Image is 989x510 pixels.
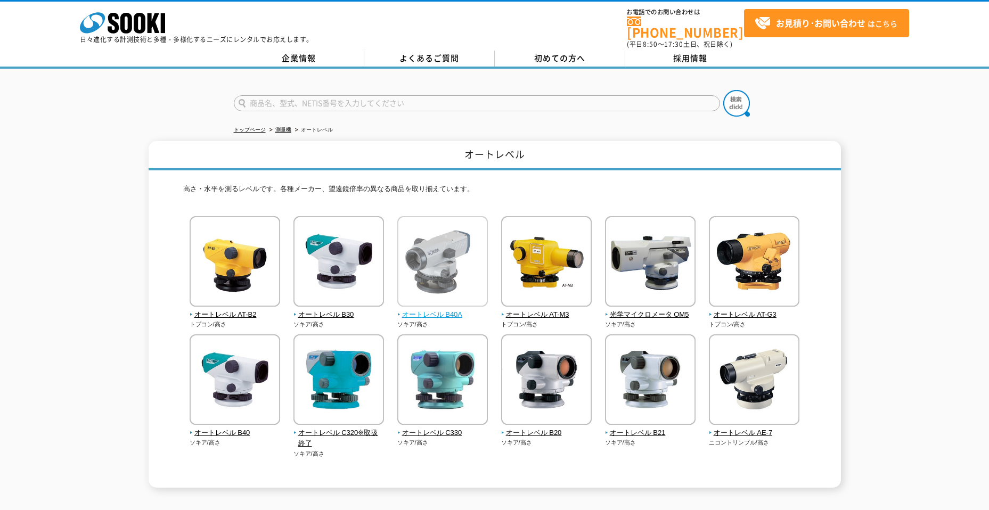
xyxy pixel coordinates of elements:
[293,309,385,320] span: オートレベル B30
[605,438,696,447] p: ソキア/高さ
[293,299,385,320] a: オートレベル B30
[627,17,744,38] a: [PHONE_NUMBER]
[397,309,488,320] span: オートレベル B40A
[723,90,750,117] img: btn_search.png
[293,417,385,449] a: オートレベル C320※取扱終了
[190,320,281,329] p: トプコン/高さ
[605,417,696,439] a: オートレベル B21
[627,9,744,15] span: お電話でのお問い合わせは
[190,309,281,320] span: オートレベル AT-B2
[397,299,488,320] a: オートレベル B40A
[364,51,495,67] a: よくあるご質問
[709,438,800,447] p: ニコントリンブル/高さ
[744,9,909,37] a: お見積り･お問い合わせはこちら
[643,39,658,49] span: 8:50
[275,127,291,133] a: 測量機
[495,51,625,67] a: 初めての方へ
[501,438,592,447] p: ソキア/高さ
[80,36,313,43] p: 日々進化する計測技術と多種・多様化するニーズにレンタルでお応えします。
[397,438,488,447] p: ソキア/高さ
[605,320,696,329] p: ソキア/高さ
[709,299,800,320] a: オートレベル AT-G3
[234,51,364,67] a: 企業情報
[605,334,696,427] img: オートレベル B21
[501,334,592,427] img: オートレベル B20
[234,127,266,133] a: トップページ
[190,299,281,320] a: オートレベル AT-B2
[190,334,280,427] img: オートレベル B40
[709,309,800,320] span: オートレベル AT-G3
[534,52,585,64] span: 初めての方へ
[293,427,385,450] span: オートレベル C320※取扱終了
[149,141,841,170] h1: オートレベル
[190,427,281,439] span: オートレベル B40
[605,309,696,320] span: 光学マイクロメータ OM5
[397,417,488,439] a: オートレベル C330
[776,17,865,29] strong: お見積り･お問い合わせ
[397,427,488,439] span: オートレベル C330
[501,417,592,439] a: オートレベル B20
[397,320,488,329] p: ソキア/高さ
[397,216,488,309] img: オートレベル B40A
[501,299,592,320] a: オートレベル AT-M3
[183,184,806,200] p: 高さ・水平を測るレベルです。各種メーカー、望遠鏡倍率の異なる商品を取り揃えています。
[664,39,683,49] span: 17:30
[627,39,732,49] span: (平日 ～ 土日、祝日除く)
[397,334,488,427] img: オートレベル C330
[605,299,696,320] a: 光学マイクロメータ OM5
[625,51,756,67] a: 採用情報
[501,320,592,329] p: トプコン/高さ
[501,309,592,320] span: オートレベル AT-M3
[293,449,385,458] p: ソキア/高さ
[709,320,800,329] p: トプコン/高さ
[190,438,281,447] p: ソキア/高さ
[501,216,592,309] img: オートレベル AT-M3
[709,334,799,427] img: オートレベル AE-7
[709,417,800,439] a: オートレベル AE-7
[293,334,384,427] img: オートレベル C320※取扱終了
[501,427,592,439] span: オートレベル B20
[709,427,800,439] span: オートレベル AE-7
[293,125,333,136] li: オートレベル
[234,95,720,111] input: 商品名、型式、NETIS番号を入力してください
[605,427,696,439] span: オートレベル B21
[709,216,799,309] img: オートレベル AT-G3
[755,15,897,31] span: はこちら
[190,417,281,439] a: オートレベル B40
[293,216,384,309] img: オートレベル B30
[605,216,696,309] img: 光学マイクロメータ OM5
[293,320,385,329] p: ソキア/高さ
[190,216,280,309] img: オートレベル AT-B2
